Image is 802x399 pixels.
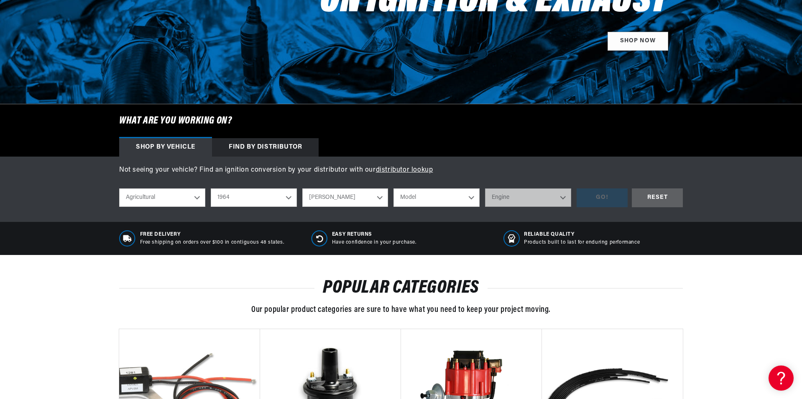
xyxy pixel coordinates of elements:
select: Make [302,188,388,207]
p: Free shipping on orders over $100 in contiguous 48 states. [140,239,284,246]
h2: POPULAR CATEGORIES [119,280,683,296]
div: Shop by vehicle [119,138,212,157]
select: Model [393,188,480,207]
span: RELIABLE QUALITY [524,231,640,238]
a: SHOP NOW [608,32,668,51]
div: RESET [632,188,683,207]
p: Products built to last for enduring performance [524,239,640,246]
select: Ride Type [119,188,205,207]
div: Find by Distributor [212,138,319,157]
h6: What are you working on? [98,104,704,138]
select: Year [211,188,297,207]
span: Our popular product categories are sure to have what you need to keep your project moving. [251,306,551,314]
p: Have confidence in your purchase. [332,239,416,246]
a: distributor lookup [376,167,433,173]
select: Engine [485,188,571,207]
span: Easy Returns [332,231,416,238]
span: Free Delivery [140,231,284,238]
p: Not seeing your vehicle? Find an ignition conversion by your distributor with our [119,165,683,176]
